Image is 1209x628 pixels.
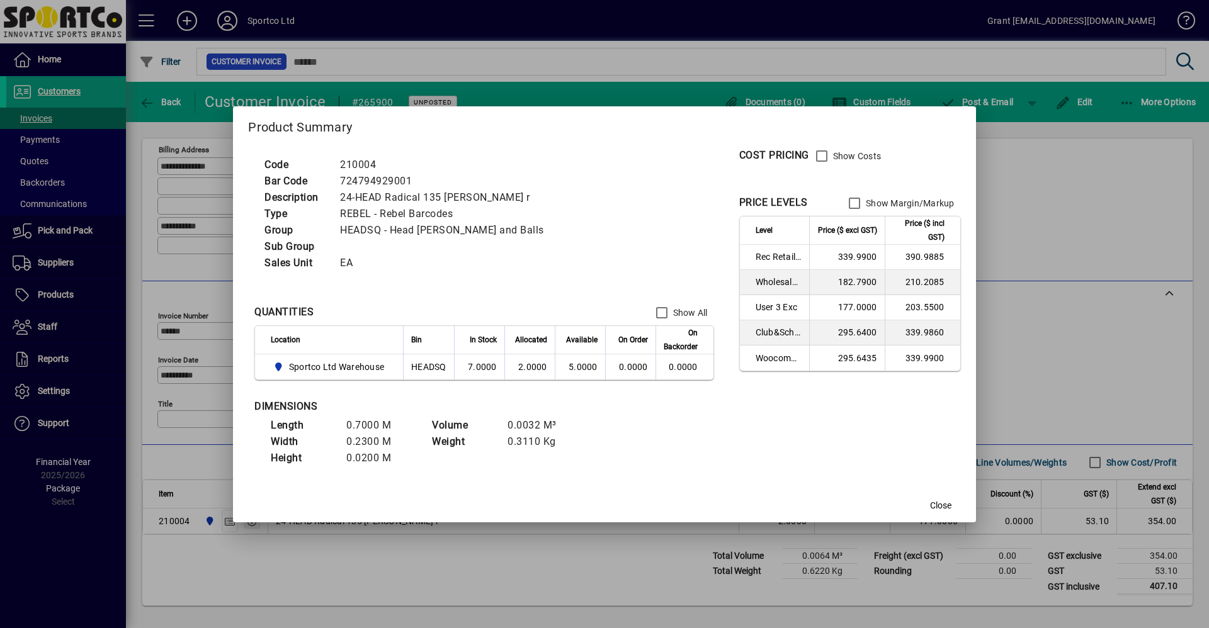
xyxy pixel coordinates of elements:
div: QUANTITIES [254,305,314,320]
td: Length [264,417,340,434]
td: Group [258,222,334,238]
td: 2.0000 [504,354,555,379]
span: On Order [618,333,648,347]
td: Type [258,206,334,222]
h2: Product Summary [233,106,975,143]
td: Height [264,450,340,466]
td: HEADSQ - Head [PERSON_NAME] and Balls [334,222,559,238]
td: Volume [426,417,501,434]
span: Woocommerce Retail [756,352,802,364]
td: 390.9885 [885,245,960,270]
td: 0.0032 M³ [501,417,577,434]
td: 0.3110 Kg [501,434,577,450]
span: Allocated [515,333,547,347]
td: 724794929001 [334,173,559,189]
span: Sportco Ltd Warehouse [271,359,389,374]
span: 0.0000 [619,362,648,372]
span: In Stock [470,333,497,347]
label: Show Margin/Markup [863,197,955,210]
td: 210004 [334,157,559,173]
div: COST PRICING [739,148,809,163]
td: 0.7000 M [340,417,416,434]
td: 203.5500 [885,295,960,320]
td: 182.7900 [809,270,885,295]
td: 339.9900 [885,345,960,371]
span: Club&School Exc [756,326,802,339]
div: PRICE LEVELS [739,195,808,210]
td: HEADSQ [403,354,454,379]
td: 7.0000 [454,354,504,379]
td: Code [258,157,334,173]
span: Price ($ incl GST) [893,216,945,244]
td: 210.2085 [885,270,960,295]
td: 24-HEAD Radical 135 [PERSON_NAME] r [334,189,559,206]
span: Available [566,333,598,347]
td: Width [264,434,340,450]
td: Bar Code [258,173,334,189]
label: Show All [671,306,708,319]
td: 339.9900 [809,245,885,270]
td: REBEL - Rebel Barcodes [334,206,559,222]
td: 295.6435 [809,345,885,371]
td: 0.0000 [656,354,713,379]
span: On Backorder [664,326,698,354]
td: EA [334,255,559,271]
td: Sub Group [258,238,334,255]
div: DIMENSIONS [254,399,569,414]
span: Sportco Ltd Warehouse [289,361,384,373]
span: User 3 Exc [756,301,802,313]
td: Weight [426,434,501,450]
span: Level [756,223,773,237]
td: Description [258,189,334,206]
span: Location [271,333,300,347]
span: Wholesale Exc [756,276,802,288]
button: Close [921,495,961,517]
span: Bin [411,333,422,347]
td: 0.0200 M [340,450,416,466]
td: Sales Unit [258,255,334,271]
td: 177.0000 [809,295,885,320]
label: Show Costs [831,150,882,162]
td: 5.0000 [555,354,605,379]
td: 0.2300 M [340,434,416,450]
span: Price ($ excl GST) [818,223,877,237]
td: 339.9860 [885,320,960,345]
td: 295.6400 [809,320,885,345]
span: Close [930,499,951,512]
span: Rec Retail Inc [756,250,802,263]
